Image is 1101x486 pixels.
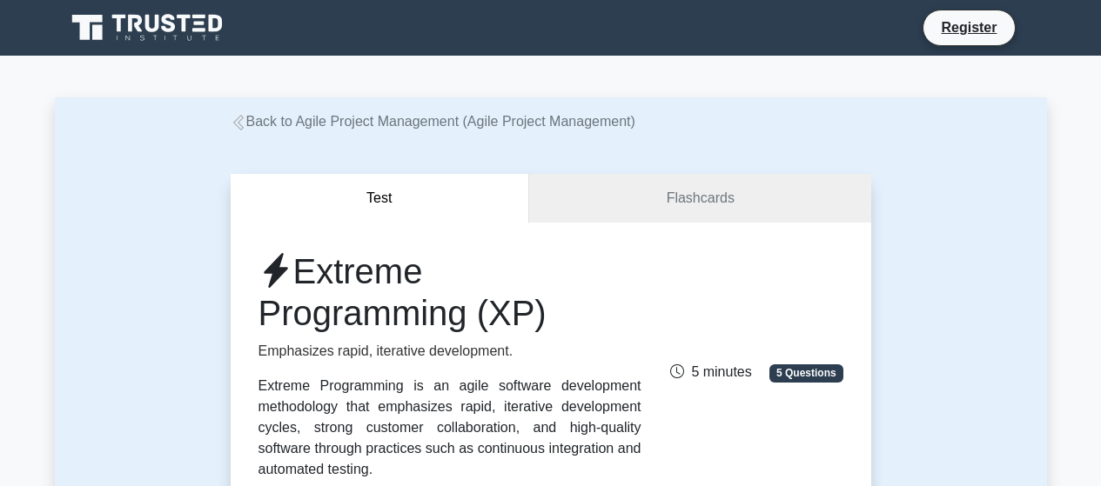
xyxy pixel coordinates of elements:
[258,341,641,362] p: Emphasizes rapid, iterative development.
[231,114,635,129] a: Back to Agile Project Management (Agile Project Management)
[258,376,641,480] div: Extreme Programming is an agile software development methodology that emphasizes rapid, iterative...
[670,364,751,379] span: 5 minutes
[769,364,843,382] span: 5 Questions
[258,250,641,334] h1: Extreme Programming (XP)
[231,174,530,223] button: Test
[930,17,1007,38] a: Register
[529,174,870,223] a: Flashcards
